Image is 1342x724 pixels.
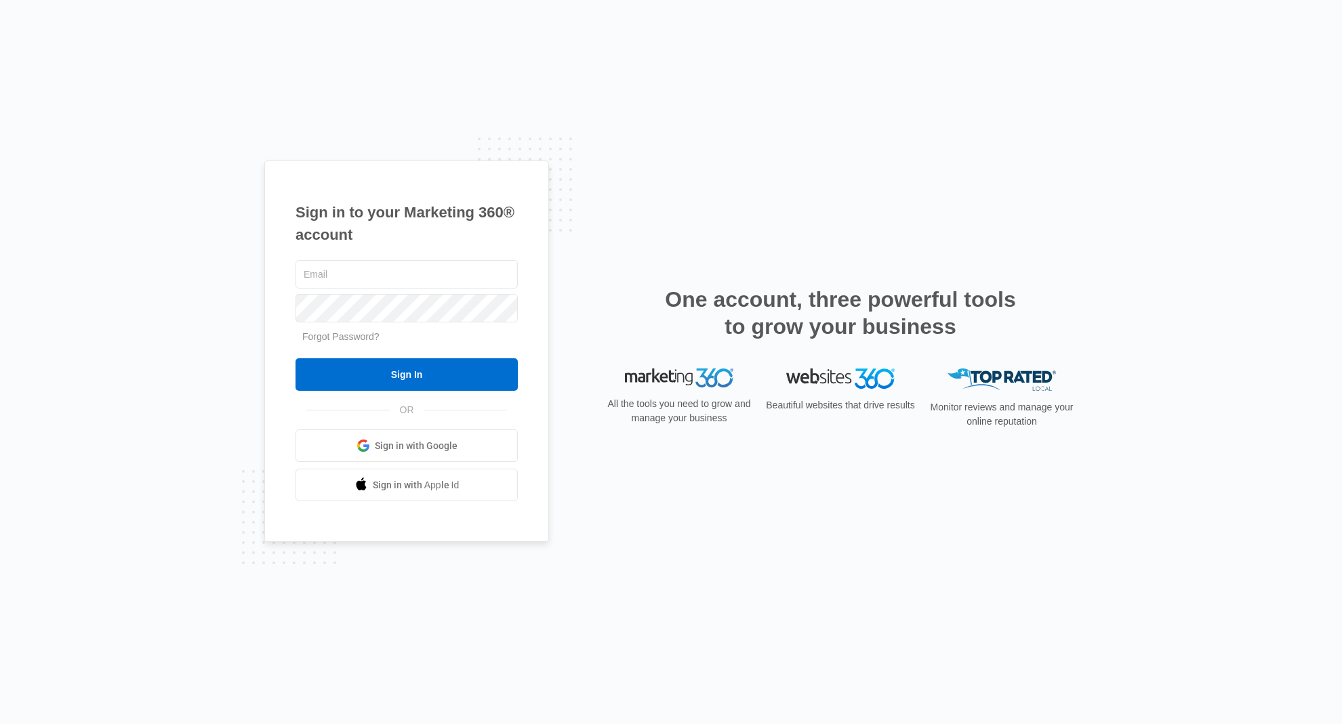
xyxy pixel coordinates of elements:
p: All the tools you need to grow and manage your business [603,397,755,425]
span: Sign in with Google [375,439,457,453]
p: Monitor reviews and manage your online reputation [926,400,1078,429]
span: OR [390,403,424,417]
span: Sign in with Apple Id [373,478,460,492]
h1: Sign in to your Marketing 360® account [296,201,518,246]
a: Forgot Password? [302,331,380,342]
a: Sign in with Apple Id [296,469,518,501]
img: Top Rated Local [948,368,1056,391]
a: Sign in with Google [296,429,518,462]
img: Marketing 360 [625,368,733,387]
input: Sign In [296,358,518,391]
h2: One account, three powerful tools to grow your business [661,286,1020,340]
input: Email [296,260,518,289]
img: Websites 360 [786,368,895,388]
p: Beautiful websites that drive results [765,398,916,412]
